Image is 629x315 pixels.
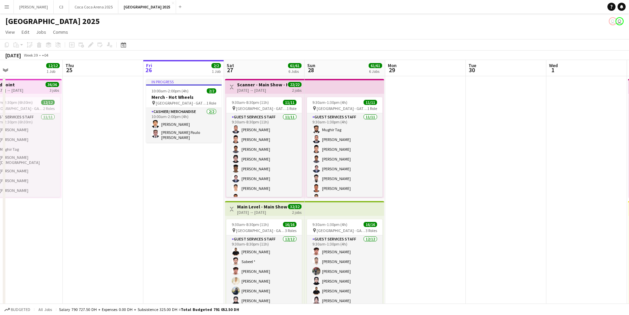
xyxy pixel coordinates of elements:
[548,66,558,74] span: 1
[292,209,302,215] div: 2 jobs
[366,228,377,233] span: 3 Roles
[364,100,377,105] span: 11/11
[43,106,55,111] span: 2 Roles
[226,97,302,197] app-job-card: 9:30am-8:30pm (11h)11/11 [GEOGRAPHIC_DATA] - GATE 71 RoleGuest Services Staff11/119:30am-8:30pm (...
[285,228,296,233] span: 3 Roles
[118,0,176,13] button: [GEOGRAPHIC_DATA] 2025
[53,29,68,35] span: Comms
[283,100,296,105] span: 11/11
[46,82,59,87] span: 36/36
[288,69,301,74] div: 6 Jobs
[11,307,30,312] span: Budgeted
[33,28,49,36] a: Jobs
[369,63,382,68] span: 61/61
[36,29,46,35] span: Jobs
[387,66,397,74] span: 29
[292,87,302,93] div: 2 jobs
[146,79,222,143] app-job-card: In progress10:00am-2:00pm (4h)2/2Merch - Hot Wheels [GEOGRAPHIC_DATA] - GATE 71 RoleCashier/ Merc...
[232,222,269,227] span: 9:30am-8:30pm (11h)
[5,16,100,26] h1: [GEOGRAPHIC_DATA] 2025
[307,113,382,234] app-card-role: Guest Services Staff11/119:30am-1:30pm (4h)Mughir Tag[PERSON_NAME][PERSON_NAME][PERSON_NAME][PERS...
[288,82,302,87] span: 22/22
[227,62,234,68] span: Sat
[236,106,287,111] span: [GEOGRAPHIC_DATA] - GATE 7
[237,204,287,210] h3: Main Level - Main Show - Hot Wheels
[232,100,269,105] span: 9:30am-8:30pm (11h)
[37,307,53,312] span: All jobs
[367,106,377,111] span: 1 Role
[64,66,74,74] span: 25
[3,306,31,313] button: Budgeted
[69,0,118,13] button: Coca Coca Arena 2025
[22,29,29,35] span: Edit
[237,210,287,215] div: [DATE] → [DATE]
[145,66,152,74] span: 26
[364,222,377,227] span: 16/16
[181,307,239,312] span: Total Budgeted 791 052.50 DH
[388,62,397,68] span: Mon
[146,108,222,143] app-card-role: Cashier/ Merchandise2/210:00am-2:00pm (4h)[PERSON_NAME][PERSON_NAME] Paulo [PERSON_NAME]
[312,222,347,227] span: 9:30am-1:30pm (4h)
[212,69,221,74] div: 1 Job
[288,63,302,68] span: 61/61
[65,62,74,68] span: Thu
[317,228,366,233] span: [GEOGRAPHIC_DATA] - GATE 7
[47,69,59,74] div: 1 Job
[226,113,302,234] app-card-role: Guest Services Staff11/119:30am-8:30pm (11h)[PERSON_NAME][PERSON_NAME][PERSON_NAME][PERSON_NAME][...
[156,101,206,106] span: [GEOGRAPHIC_DATA] - GATE 7
[317,106,367,111] span: [GEOGRAPHIC_DATA] - GATE 7
[14,0,54,13] button: [PERSON_NAME]
[236,228,285,233] span: [GEOGRAPHIC_DATA] - GATE 7
[609,17,617,25] app-user-avatar: Marisol Pestano
[211,63,221,68] span: 2/2
[54,0,69,13] button: C3
[287,106,296,111] span: 1 Role
[237,82,287,88] h3: Scanner - Main Show - Hot Wheels
[288,204,302,209] span: 32/32
[146,79,222,84] div: In progress
[207,88,216,93] span: 2/2
[5,29,15,35] span: View
[206,101,216,106] span: 1 Role
[42,53,48,58] div: +04
[312,100,347,105] span: 9:30am-1:30pm (4h)
[307,97,382,197] app-job-card: 9:30am-1:30pm (4h)11/11 [GEOGRAPHIC_DATA] - GATE 71 RoleGuest Services Staff11/119:30am-1:30pm (4...
[3,28,18,36] a: View
[19,28,32,36] a: Edit
[549,62,558,68] span: Wed
[41,100,55,105] span: 12/12
[369,69,382,74] div: 6 Jobs
[306,66,315,74] span: 28
[50,28,71,36] a: Comms
[59,307,239,312] div: Salary 790 727.50 DH + Expenses 0.00 DH + Subsistence 325.00 DH =
[46,63,60,68] span: 12/12
[50,87,59,93] div: 3 jobs
[237,88,287,93] div: [DATE] → [DATE]
[307,62,315,68] span: Sun
[146,94,222,100] h3: Merch - Hot Wheels
[283,222,296,227] span: 16/16
[151,88,189,93] span: 10:00am-2:00pm (4h)
[146,62,152,68] span: Fri
[226,66,234,74] span: 27
[467,66,476,74] span: 30
[616,17,624,25] app-user-avatar: Marisol Pestano
[468,62,476,68] span: Tue
[5,52,21,59] div: [DATE]
[22,53,39,58] span: Week 39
